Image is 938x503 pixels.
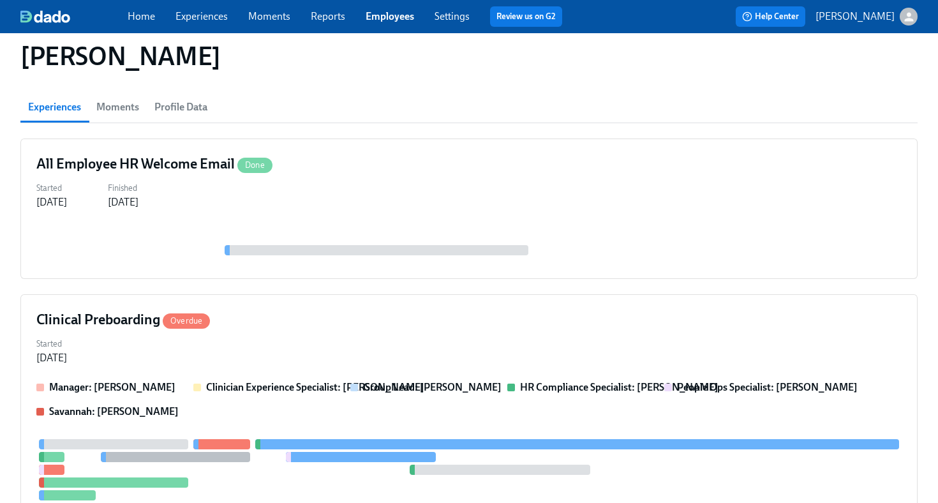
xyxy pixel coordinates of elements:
[36,181,67,195] label: Started
[49,381,175,393] strong: Manager: [PERSON_NAME]
[248,10,290,22] a: Moments
[237,160,272,170] span: Done
[311,10,345,22] a: Reports
[736,6,805,27] button: Help Center
[490,6,562,27] button: Review us on G2
[677,381,858,393] strong: People Ops Specialist: [PERSON_NAME]
[206,381,424,393] strong: Clinician Experience Specialist: [PERSON_NAME]
[20,10,70,23] img: dado
[520,381,718,393] strong: HR Compliance Specialist: [PERSON_NAME]
[815,8,918,26] button: [PERSON_NAME]
[742,10,799,23] span: Help Center
[36,310,210,329] h4: Clinical Preboarding
[20,41,221,71] h1: [PERSON_NAME]
[363,381,502,393] strong: Group Lead: [PERSON_NAME]
[96,98,139,116] span: Moments
[36,195,67,209] div: [DATE]
[366,10,414,22] a: Employees
[36,154,272,174] h4: All Employee HR Welcome Email
[128,10,155,22] a: Home
[154,98,207,116] span: Profile Data
[815,10,895,24] p: [PERSON_NAME]
[435,10,470,22] a: Settings
[49,405,179,417] strong: Savannah: [PERSON_NAME]
[36,337,67,351] label: Started
[28,98,81,116] span: Experiences
[496,10,556,23] a: Review us on G2
[108,181,138,195] label: Finished
[36,351,67,365] div: [DATE]
[175,10,228,22] a: Experiences
[163,316,210,326] span: Overdue
[108,195,138,209] div: [DATE]
[20,10,128,23] a: dado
